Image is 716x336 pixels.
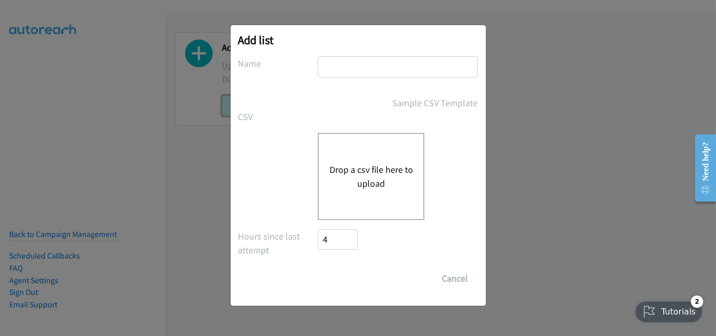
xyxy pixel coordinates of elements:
[329,163,413,190] button: Drop a csv file here to upload
[433,268,478,289] button: Cancel
[629,291,708,328] iframe: Checklist
[238,110,318,124] label: CSV
[238,229,318,257] label: Hours since last attempt
[238,56,318,70] label: Name
[686,127,716,209] iframe: Resource Center
[393,96,478,110] a: Sample CSV Template
[238,33,478,47] h2: Add list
